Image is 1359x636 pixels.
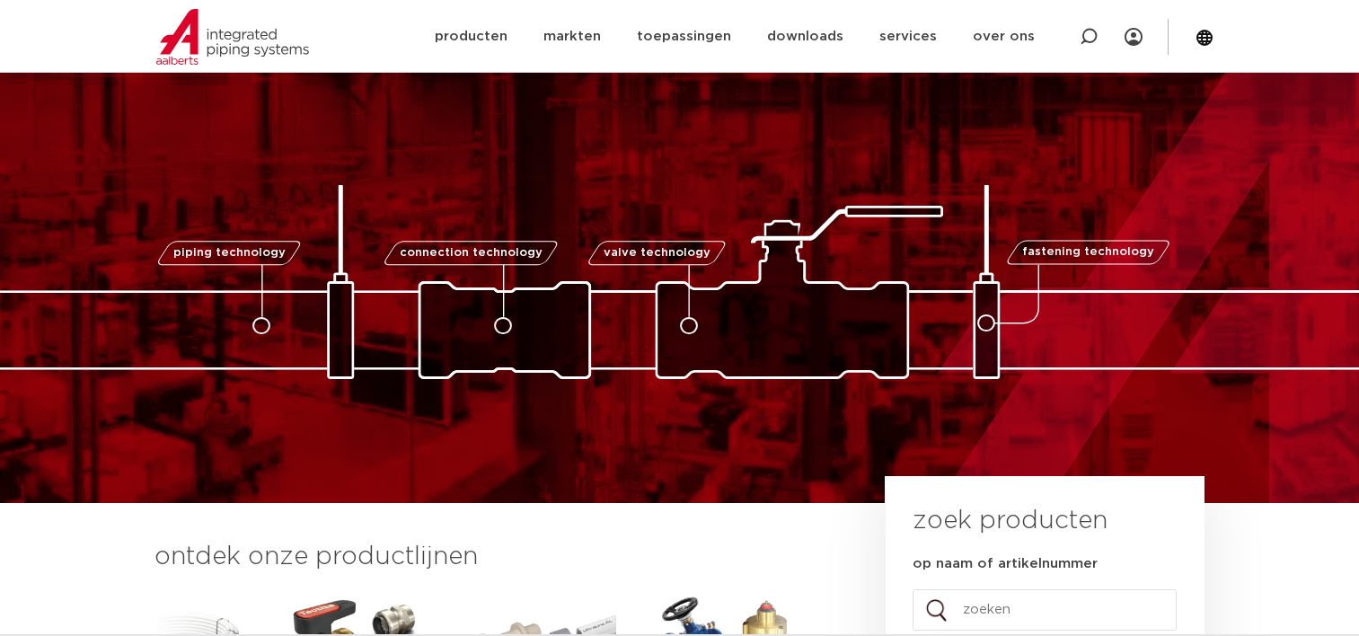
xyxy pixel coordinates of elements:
span: connection technology [399,247,542,259]
span: fastening technology [1022,247,1154,259]
span: piping technology [173,247,286,259]
h3: zoek producten [913,503,1107,539]
input: zoeken [913,589,1177,631]
span: valve technology [604,247,710,259]
label: op naam of artikelnummer [913,555,1098,573]
h3: ontdek onze productlijnen [154,539,825,575]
